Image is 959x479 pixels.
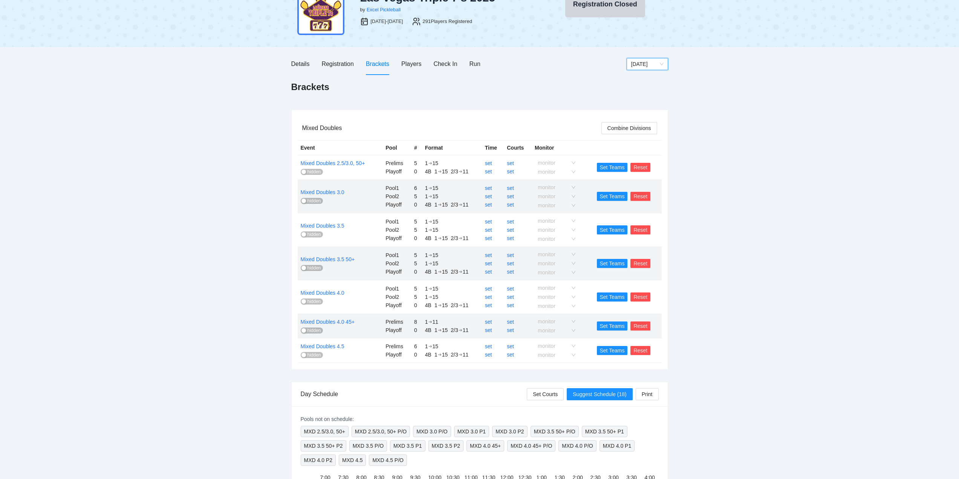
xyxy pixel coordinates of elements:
div: ➔ [428,193,432,199]
div: MXD 3.0 P2 [492,426,527,437]
button: Set Teams [597,192,628,201]
button: Print [636,388,659,400]
div: 15 [433,259,439,268]
div: Details [291,59,310,69]
span: Set Teams [600,346,625,355]
div: Run [470,59,480,69]
div: ➔ [428,219,432,225]
div: MXD 3.5 P/O [349,440,387,451]
div: Event [301,144,380,152]
a: set [485,160,492,166]
a: Excel Pickleball [367,7,401,12]
a: set [507,219,514,225]
div: Registration [321,59,353,69]
a: set [507,160,514,166]
a: set [507,294,514,300]
span: Combine Divisions [607,124,651,132]
div: ➔ [459,168,462,174]
div: 15 [433,217,439,226]
a: set [507,302,514,308]
a: set [485,302,492,308]
a: Mixed Doubles 4.5 [301,343,344,349]
div: 1 [434,167,437,176]
a: set [485,327,492,333]
span: Set Teams [600,259,625,268]
div: 1 [425,159,428,167]
div: ➔ [428,260,432,266]
div: 0 [414,301,419,309]
a: set [507,327,514,333]
a: set [507,252,514,258]
div: 4B [425,167,431,176]
div: 15 [433,226,439,234]
div: 1 [425,226,428,234]
div: Day Schedule [301,383,527,405]
button: Reset [630,259,650,268]
div: 2/3 [451,350,458,359]
div: 15 [433,293,439,301]
span: Set Teams [600,293,625,301]
div: 2/3 [451,301,458,309]
button: Reset [630,163,650,172]
div: 0 [414,234,419,242]
div: ➔ [428,160,432,166]
a: Mixed Doubles 3.5 50+ [301,256,355,262]
div: 1 [434,350,437,359]
div: ➔ [438,352,442,358]
button: Reset [630,225,650,234]
button: Set Teams [597,225,628,234]
div: Playoff [385,167,408,176]
div: 1 [425,251,428,259]
div: 4B [425,301,431,309]
div: # [414,144,419,152]
button: Reset [630,292,650,301]
div: Playoff [385,326,408,334]
div: 15 [442,350,448,359]
div: 1 [425,318,428,326]
button: Suggest Schedule (18) [567,388,632,400]
div: Pool1 [385,285,408,293]
div: 1 [425,184,428,192]
a: Mixed Doubles 4.0 [301,290,344,296]
div: ➔ [428,185,432,191]
a: set [485,286,492,292]
div: 4B [425,326,431,334]
div: 5 [414,293,419,301]
a: set [507,269,514,275]
div: MXD 4.0 45+ [466,440,504,451]
div: MXD 4.5 [339,455,366,466]
div: ➔ [459,352,462,358]
div: Check In [433,59,457,69]
div: Playoff [385,200,408,209]
div: 15 [433,184,439,192]
a: set [507,168,514,174]
div: 15 [442,326,448,334]
div: 11 [463,167,469,176]
div: ➔ [459,327,462,333]
button: Reset [630,321,650,331]
div: 6 [414,184,419,192]
div: 1 [425,285,428,293]
a: set [507,260,514,266]
span: Reset [633,293,647,301]
div: MXD 4.0 P1 [600,440,635,451]
div: 11 [463,234,469,242]
div: Time [485,144,501,152]
div: 1 [434,326,437,334]
a: set [507,343,514,349]
div: ➔ [459,202,462,208]
div: 2/3 [451,268,458,276]
div: ➔ [428,252,432,258]
a: set [507,319,514,325]
span: hidden [307,265,321,271]
span: Reset [633,259,647,268]
div: 291 Players Registered [422,18,472,25]
div: 5 [414,226,419,234]
div: MXD 3.0 P/O [413,426,451,437]
div: 0 [414,350,419,359]
button: Reset [630,192,650,201]
span: hidden [307,198,321,204]
button: Set Teams [597,346,628,355]
div: MXD 2.5/3.0, 50+ [301,426,349,437]
div: 1 [425,342,428,350]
